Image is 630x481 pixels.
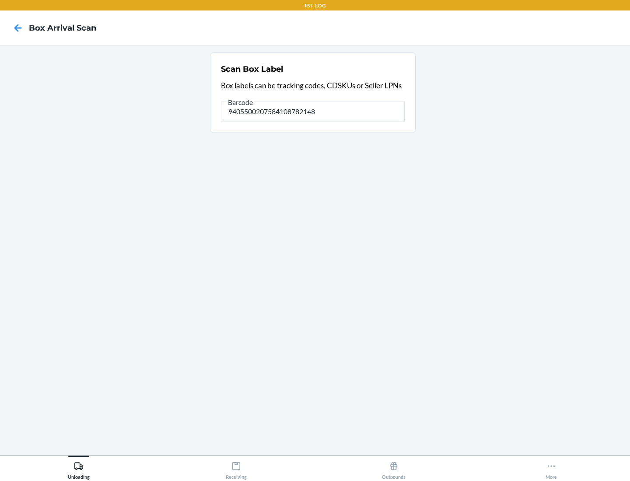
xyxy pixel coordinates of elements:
[226,458,247,480] div: Receiving
[472,456,630,480] button: More
[304,2,326,10] p: TST_LOG
[382,458,406,480] div: Outbounds
[221,80,405,91] p: Box labels can be tracking codes, CDSKUs or Seller LPNs
[29,22,96,34] h4: Box Arrival Scan
[221,63,283,75] h2: Scan Box Label
[227,98,254,107] span: Barcode
[157,456,315,480] button: Receiving
[221,101,405,122] input: Barcode
[315,456,472,480] button: Outbounds
[68,458,90,480] div: Unloading
[546,458,557,480] div: More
